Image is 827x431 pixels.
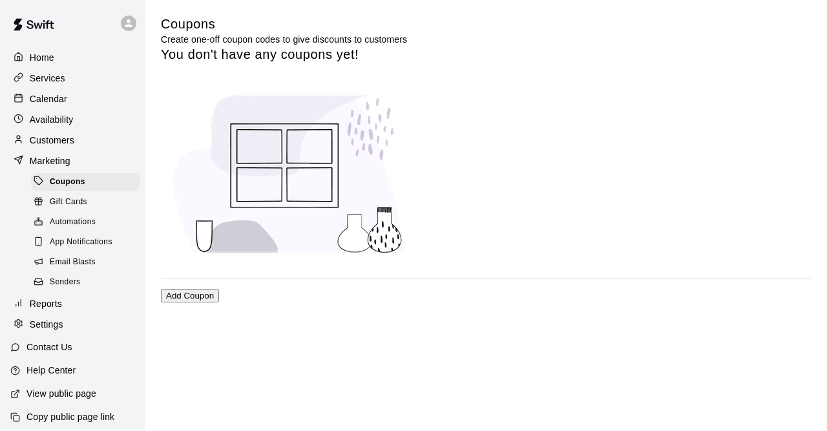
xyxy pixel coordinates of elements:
[30,113,74,126] p: Availability
[10,110,135,129] a: Availability
[30,318,63,331] p: Settings
[50,176,85,189] span: Coupons
[31,172,145,192] a: Coupons
[30,72,65,85] p: Services
[10,151,135,171] a: Marketing
[30,51,54,64] p: Home
[26,341,72,353] p: Contact Us
[10,294,135,313] a: Reports
[30,297,62,310] p: Reports
[161,289,219,302] button: Add Coupon
[30,134,74,147] p: Customers
[10,48,135,67] a: Home
[50,236,112,249] span: App Notifications
[31,233,140,251] div: App Notifications
[10,315,135,334] a: Settings
[50,196,87,209] span: Gift Cards
[31,193,140,211] div: Gift Cards
[26,387,96,400] p: View public page
[26,410,114,423] p: Copy public page link
[30,92,67,105] p: Calendar
[50,276,81,289] span: Senders
[31,253,140,271] div: Email Blasts
[30,154,70,167] p: Marketing
[10,89,135,109] a: Calendar
[31,273,140,291] div: Senders
[31,273,145,293] a: Senders
[161,33,407,46] p: Create one-off coupon codes to give discounts to customers
[10,68,135,88] a: Services
[31,173,140,191] div: Coupons
[31,233,145,253] a: App Notifications
[161,16,407,33] h5: Coupons
[50,216,96,229] span: Automations
[31,192,145,212] a: Gift Cards
[50,256,96,269] span: Email Blasts
[10,131,135,150] a: Customers
[31,213,140,231] div: Automations
[26,364,76,377] p: Help Center
[161,46,811,63] h5: You don't have any coupons yet!
[31,213,145,233] a: Automations
[31,253,145,273] a: Email Blasts
[161,83,419,265] img: No coupons created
